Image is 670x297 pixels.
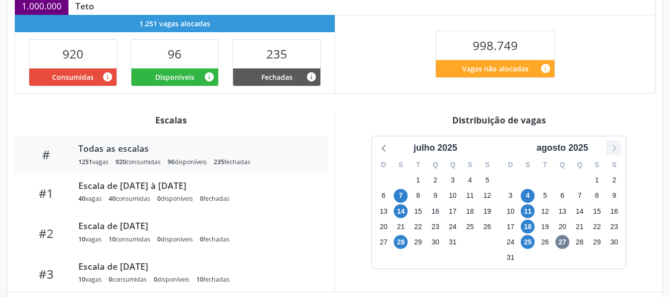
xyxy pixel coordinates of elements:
[196,275,203,284] span: 10
[555,204,569,218] span: quarta-feira, 13 de agosto de 2025
[463,174,477,187] span: sexta-feira, 4 de julho de 2025
[157,235,193,243] div: disponíveis
[62,46,83,62] span: 920
[78,194,85,203] span: 40
[157,194,161,203] span: 0
[503,204,517,218] span: domingo, 10 de agosto de 2025
[481,204,494,218] span: sábado, 19 de julho de 2025
[590,220,604,234] span: sexta-feira, 22 de agosto de 2025
[214,158,224,166] span: 235
[463,189,477,203] span: sexta-feira, 11 de julho de 2025
[538,204,552,218] span: terça-feira, 12 de agosto de 2025
[109,235,116,243] span: 10
[410,157,427,173] div: T
[554,157,571,173] div: Q
[168,158,175,166] span: 96
[21,226,71,240] div: #2
[168,46,182,62] span: 96
[411,220,425,234] span: terça-feira, 22 de julho de 2025
[109,194,150,203] div: consumidas
[14,115,328,125] div: Escalas
[428,235,442,249] span: quarta-feira, 30 de julho de 2025
[588,157,606,173] div: S
[394,220,408,234] span: segunda-feira, 21 de julho de 2025
[479,157,496,173] div: S
[446,204,460,218] span: quinta-feira, 17 de julho de 2025
[410,141,461,155] div: julho 2025
[461,157,479,173] div: S
[573,235,587,249] span: quinta-feira, 28 de agosto de 2025
[538,235,552,249] span: terça-feira, 26 de agosto de 2025
[214,158,250,166] div: fechadas
[200,194,230,203] div: fechadas
[266,46,287,62] span: 235
[428,174,442,187] span: quarta-feira, 2 de julho de 2025
[78,158,92,166] span: 1251
[462,63,529,74] span: Vagas não alocadas
[571,157,588,173] div: Q
[21,267,71,281] div: #3
[521,189,535,203] span: segunda-feira, 4 de agosto de 2025
[608,220,621,234] span: sábado, 23 de agosto de 2025
[78,261,314,272] div: Escala de [DATE]
[154,275,157,284] span: 0
[200,235,203,243] span: 0
[502,157,519,173] div: D
[573,189,587,203] span: quinta-feira, 7 de agosto de 2025
[411,174,425,187] span: terça-feira, 1 de julho de 2025
[428,220,442,234] span: quarta-feira, 23 de julho de 2025
[116,158,126,166] span: 920
[261,72,293,82] span: Fechadas
[473,37,518,54] span: 998.749
[481,220,494,234] span: sábado, 26 de julho de 2025
[376,204,390,218] span: domingo, 13 de julho de 2025
[446,174,460,187] span: quinta-feira, 3 de julho de 2025
[392,157,410,173] div: S
[521,204,535,218] span: segunda-feira, 11 de agosto de 2025
[204,71,215,82] i: Vagas alocadas e sem marcações associadas
[376,189,390,203] span: domingo, 6 de julho de 2025
[555,220,569,234] span: quarta-feira, 20 de agosto de 2025
[116,158,161,166] div: consumidas
[78,235,85,243] span: 10
[590,204,604,218] span: sexta-feira, 15 de agosto de 2025
[78,143,314,154] div: Todas as escalas
[376,235,390,249] span: domingo, 27 de julho de 2025
[196,275,230,284] div: fechadas
[394,235,408,249] span: segunda-feira, 28 de julho de 2025
[446,220,460,234] span: quinta-feira, 24 de julho de 2025
[157,235,161,243] span: 0
[503,235,517,249] span: domingo, 24 de agosto de 2025
[608,174,621,187] span: sábado, 2 de agosto de 2025
[428,204,442,218] span: quarta-feira, 16 de julho de 2025
[446,235,460,249] span: quinta-feira, 31 de julho de 2025
[503,220,517,234] span: domingo, 17 de agosto de 2025
[444,157,461,173] div: Q
[155,72,194,82] span: Disponíveis
[538,220,552,234] span: terça-feira, 19 de agosto de 2025
[200,194,203,203] span: 0
[21,186,71,200] div: #1
[68,0,101,11] div: Teto
[519,157,537,173] div: S
[533,141,592,155] div: agosto 2025
[608,235,621,249] span: sábado, 30 de agosto de 2025
[102,71,113,82] i: Vagas alocadas que possuem marcações associadas
[573,204,587,218] span: quinta-feira, 14 de agosto de 2025
[411,204,425,218] span: terça-feira, 15 de julho de 2025
[157,194,193,203] div: disponíveis
[306,71,317,82] i: Vagas alocadas e sem marcações associadas que tiveram sua disponibilidade fechada
[78,275,102,284] div: vagas
[78,275,85,284] span: 10
[376,220,390,234] span: domingo, 20 de julho de 2025
[21,147,71,162] div: #
[555,235,569,249] span: quarta-feira, 27 de agosto de 2025
[463,204,477,218] span: sexta-feira, 18 de julho de 2025
[590,235,604,249] span: sexta-feira, 29 de agosto de 2025
[590,174,604,187] span: sexta-feira, 1 de agosto de 2025
[590,189,604,203] span: sexta-feira, 8 de agosto de 2025
[481,189,494,203] span: sábado, 12 de julho de 2025
[52,72,94,82] span: Consumidas
[608,189,621,203] span: sábado, 9 de agosto de 2025
[411,235,425,249] span: terça-feira, 29 de julho de 2025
